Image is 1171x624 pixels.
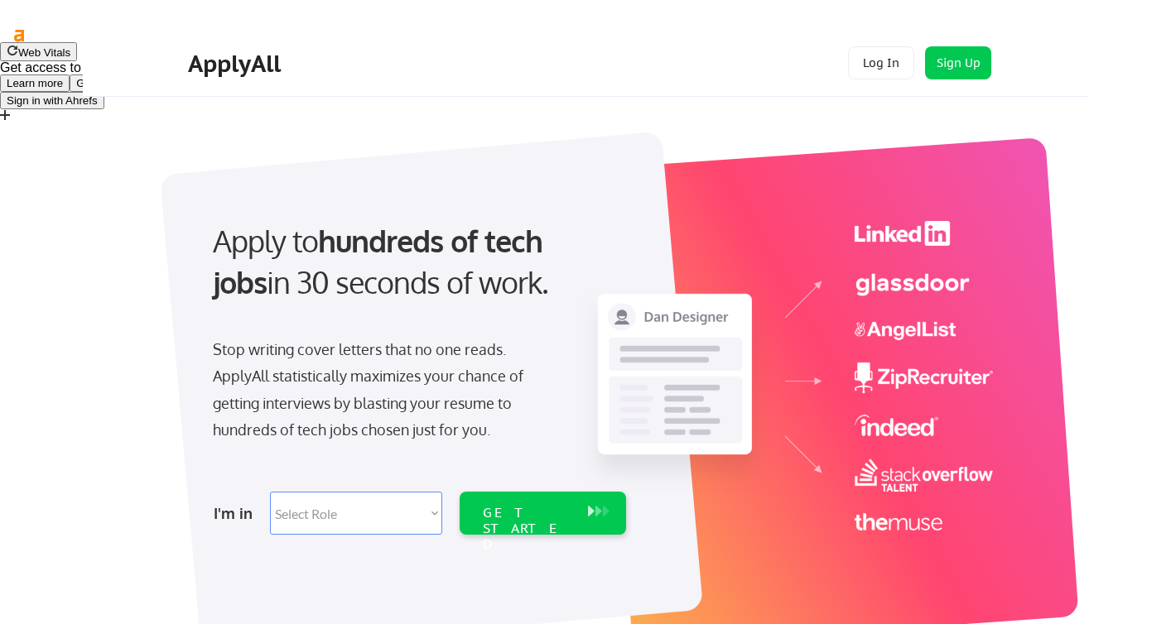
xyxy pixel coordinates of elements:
div: ApplyAll [188,50,286,78]
div: Apply to in 30 seconds of work. [213,220,619,304]
strong: hundreds of tech jobs [213,222,550,300]
div: GET STARTED [483,505,571,553]
div: Stop writing cover letters that no one reads. ApplyAll statistically maximizes your chance of get... [213,336,553,444]
div: I'm in [214,500,260,526]
button: Sign Up [925,46,991,79]
button: Log In [848,46,914,79]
